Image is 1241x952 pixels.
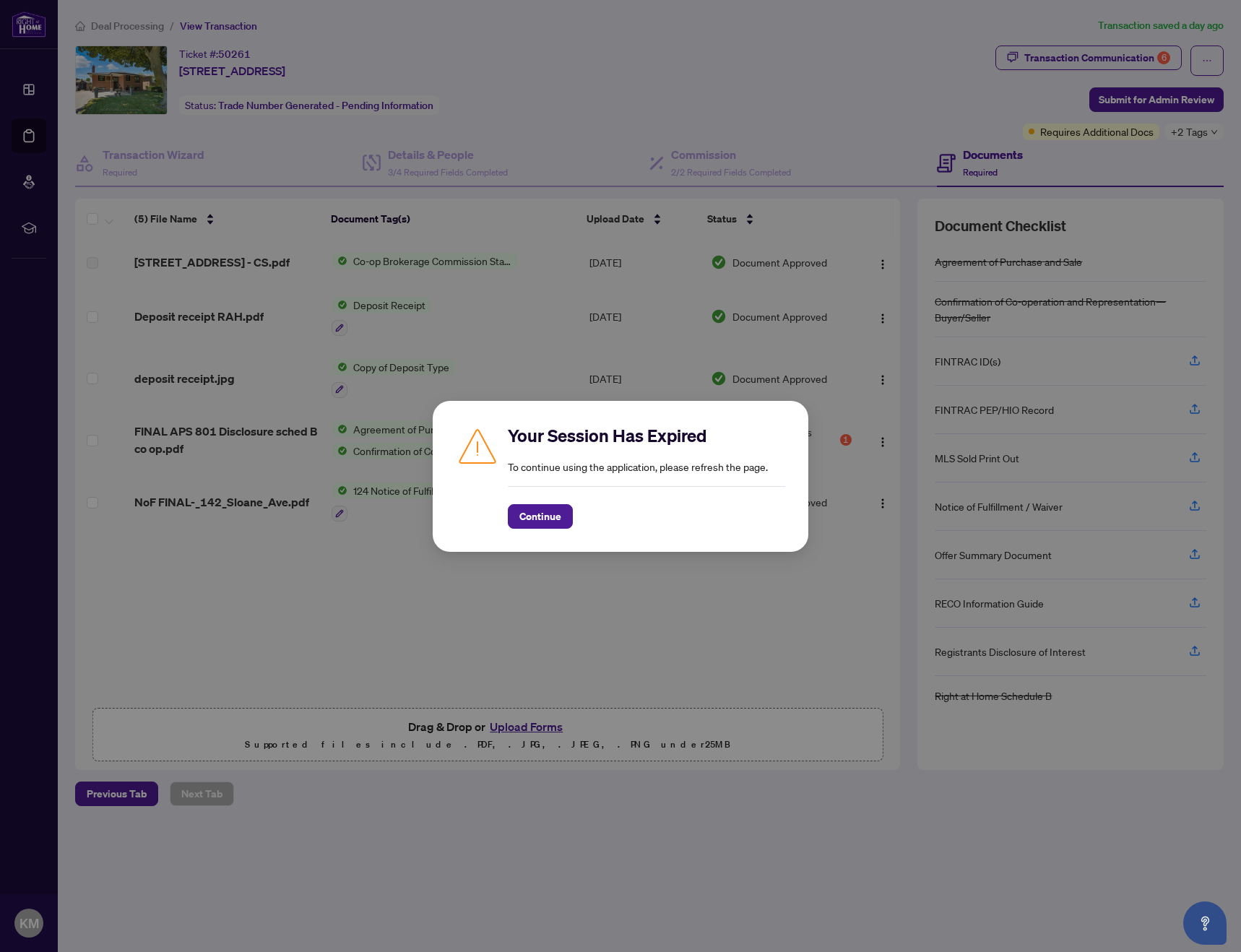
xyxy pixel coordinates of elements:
button: Open asap [1183,901,1227,945]
img: Caution icon [456,424,499,467]
div: To continue using the application, please refresh the page. [508,424,785,529]
h2: Your Session Has Expired [508,424,785,447]
span: Continue [519,505,561,528]
button: Continue [508,504,573,529]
